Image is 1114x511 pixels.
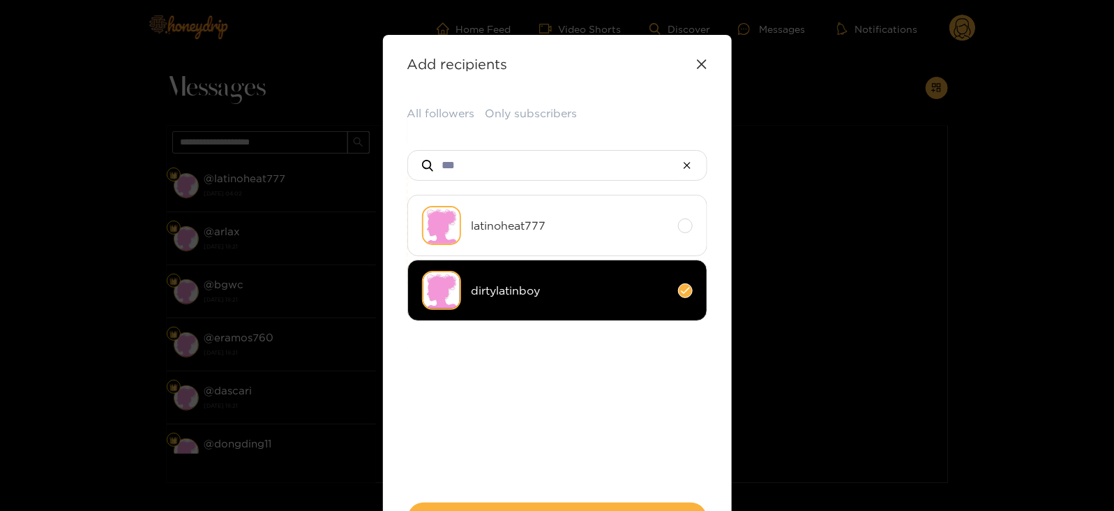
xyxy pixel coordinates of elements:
strong: Add recipients [407,56,508,72]
span: latinoheat777 [472,218,668,234]
button: All followers [407,105,475,121]
img: no-avatar.png [422,206,461,245]
button: Only subscribers [486,105,578,121]
span: dirtylatinboy [472,283,668,299]
img: no-avatar.png [422,271,461,310]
